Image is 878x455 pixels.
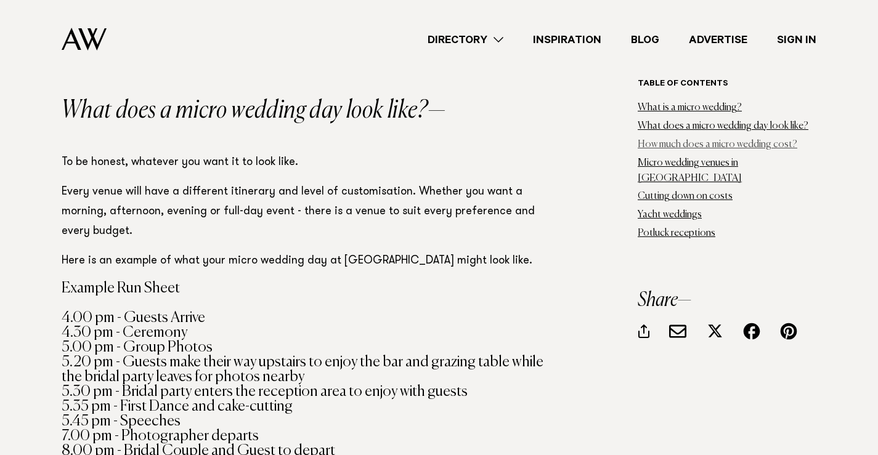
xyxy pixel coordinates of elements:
[762,31,831,48] a: Sign In
[413,31,518,48] a: Directory
[62,182,558,241] p: Every venue will have a different itinerary and level of customisation. Whether you want a mornin...
[638,79,816,91] h6: Table of contents
[616,31,674,48] a: Blog
[62,28,107,50] img: Auckland Weddings Logo
[62,251,558,271] p: Here is an example of what your micro wedding day at [GEOGRAPHIC_DATA] might look like.
[638,158,742,183] a: Micro wedding venues in [GEOGRAPHIC_DATA]
[638,191,733,201] a: Cutting down on costs
[638,291,816,310] h3: Share
[674,31,762,48] a: Advertise
[638,121,808,131] a: What does a micro wedding day look like?
[518,31,616,48] a: Inspiration
[638,210,702,220] a: Yacht weddings
[62,153,558,172] p: To be honest, whatever you want it to look like.
[638,140,797,150] a: How much does a micro wedding cost?
[638,228,715,238] a: Potluck receptions
[62,99,558,123] h2: What does a micro wedding day look like?
[638,103,742,113] a: What is a micro wedding?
